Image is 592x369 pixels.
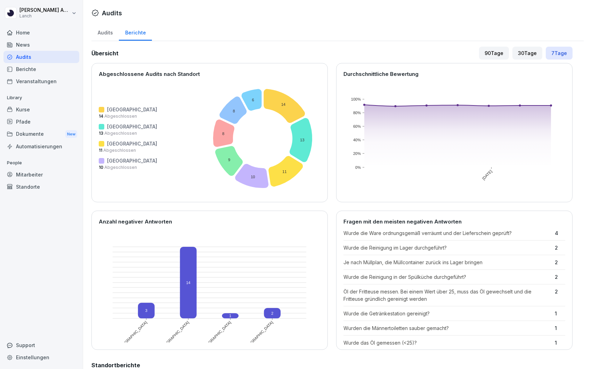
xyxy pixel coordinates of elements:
a: Home [3,26,79,39]
p: [GEOGRAPHIC_DATA] [107,123,157,130]
p: 13 [99,130,157,136]
a: DokumenteNew [3,128,79,141]
p: 1 [555,310,565,317]
p: [GEOGRAPHIC_DATA] [107,140,157,147]
text: [GEOGRAPHIC_DATA] [243,320,274,351]
p: Durchschnittliche Bewertung [343,70,565,78]
p: Library [3,92,79,103]
p: 2 [555,259,565,266]
a: Audits [91,23,119,41]
p: 2 [555,273,565,281]
p: Anzahl negativer Antworten [99,218,321,226]
p: Je nach Müllplan, die Müllcontainer zurück ins Lager bringen [343,259,551,266]
p: 11 [99,147,157,154]
div: 30 Tage [512,47,542,60]
p: 1 [555,324,565,332]
div: Support [3,339,79,351]
p: Fragen mit den meisten negativen Antworten [343,218,565,226]
div: 7 Tage [546,47,573,60]
text: 80% [353,111,361,115]
p: Wurde die Getränkestation gereinigt? [343,310,551,317]
p: 2 [555,244,565,251]
text: [GEOGRAPHIC_DATA] [117,320,148,351]
a: Einstellungen [3,351,79,363]
span: Abgeschlossen [102,148,136,153]
h1: Audits [102,8,122,18]
a: Pfade [3,116,79,128]
div: Dokumente [3,128,79,141]
p: [PERSON_NAME] Ahlert [19,7,70,13]
a: Standorte [3,181,79,193]
p: [GEOGRAPHIC_DATA] [107,106,157,113]
a: Mitarbeiter [3,168,79,181]
p: 4 [555,229,565,237]
a: News [3,39,79,51]
p: Öl der Fritteuse messen. Bei einem Wert über 25, muss das Öl gewechselt und die Fritteuse gründli... [343,288,551,303]
p: Wurden die Männertoiletten sauber gemacht? [343,324,551,332]
h2: Übersicht [91,49,119,57]
a: Berichte [119,23,152,41]
span: Abgeschlossen [103,165,137,170]
text: 20% [353,151,361,156]
p: People [3,157,79,168]
p: Wurde die Ware ordnungsgemäß verräumt und der Lieferschein geprüft? [343,229,551,237]
a: Audits [3,51,79,63]
p: Wurde die Reinigung in der Spülküche durchgeführt? [343,273,551,281]
text: [GEOGRAPHIC_DATA] [159,320,190,351]
a: Automatisierungen [3,140,79,152]
text: 60% [353,124,361,128]
p: 14 [99,113,157,119]
p: [GEOGRAPHIC_DATA] [107,157,157,164]
p: 10 [99,164,157,171]
text: 40% [353,138,361,142]
div: New [65,130,77,138]
span: Abgeschlossen [103,113,137,119]
p: Lanch [19,14,70,18]
text: 0% [355,165,361,170]
a: Berichte [3,63,79,75]
span: Abgeschlossen [103,131,137,136]
text: [DATE] [481,169,493,181]
p: Abgeschlossene Audits nach Standort [99,70,321,78]
a: Veranstaltungen [3,75,79,87]
text: [GEOGRAPHIC_DATA] [201,320,232,351]
div: 90 Tage [479,47,509,60]
p: Wurde das Öl gemessen (<25)? [343,339,551,346]
a: Kurse [3,103,79,116]
p: 1 [555,339,565,346]
p: 2 [555,288,565,303]
p: Wurde die Reinigung im Lager durchgeführt? [343,244,551,251]
text: 100% [351,97,361,101]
